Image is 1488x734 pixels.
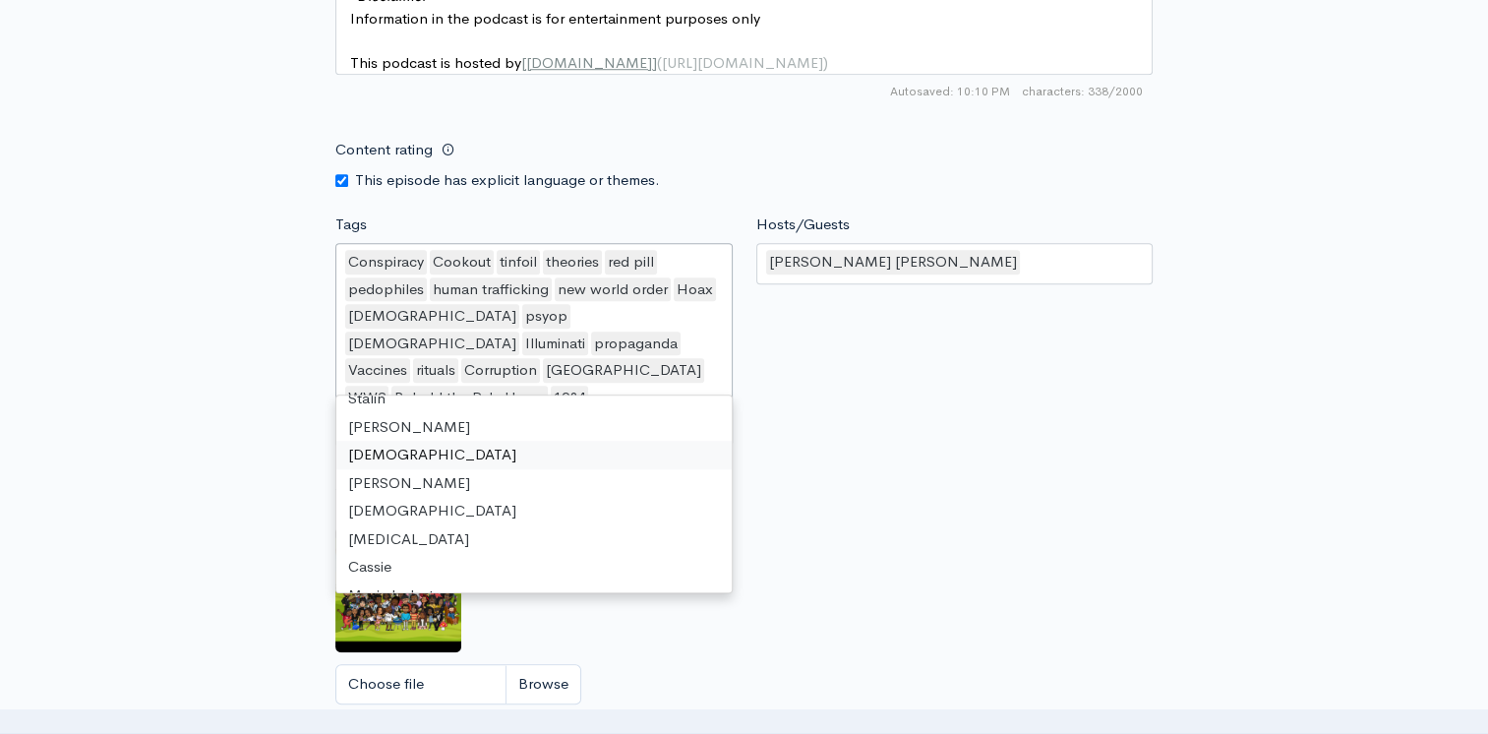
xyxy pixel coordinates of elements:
span: [ [521,53,526,72]
div: rituals [413,358,458,383]
small: If no artwork is selected your default podcast artwork will be used [335,500,1153,520]
div: Corruption [461,358,540,383]
div: [DEMOGRAPHIC_DATA] [336,497,732,525]
span: Information in the podcast is for entertainment purposes only [350,9,760,28]
div: Illuminati [522,332,588,356]
div: [DEMOGRAPHIC_DATA] [336,441,732,469]
span: ( [657,53,662,72]
div: Hoax [674,277,716,302]
span: 338/2000 [1022,83,1143,100]
div: Cookout [430,250,494,275]
div: new world order [555,277,671,302]
span: [DOMAIN_NAME] [526,53,652,72]
div: human trafficking [430,277,552,302]
div: [DEMOGRAPHIC_DATA] [345,332,519,356]
div: tinfoil [497,250,540,275]
label: Content rating [335,130,433,170]
div: Stalin [336,385,732,413]
div: 1984 [551,386,588,410]
div: [GEOGRAPHIC_DATA] [543,358,704,383]
div: pedophiles [345,277,427,302]
span: This podcast is hosted by [350,53,828,72]
div: psyop [522,304,570,329]
div: Music Industry [336,581,732,610]
div: Vaccines [345,358,410,383]
div: [PERSON_NAME] [PERSON_NAME] [766,250,1020,275]
div: propaganda [591,332,681,356]
label: Hosts/Guests [756,214,850,236]
div: [MEDICAL_DATA] [336,525,732,554]
label: This episode has explicit language or themes. [355,169,660,192]
div: theories [543,250,602,275]
span: ] [652,53,657,72]
div: [PERSON_NAME] [336,469,732,498]
span: ) [823,53,828,72]
span: [URL][DOMAIN_NAME] [662,53,823,72]
div: WW2 [345,386,388,410]
div: [DEMOGRAPHIC_DATA] [345,304,519,329]
div: Conspiracy [345,250,427,275]
div: red pill [605,250,657,275]
label: Tags [335,214,367,236]
div: Cassie [336,553,732,581]
span: Autosaved: 10:10 PM [890,83,1010,100]
div: Behold the Pale Horse [391,386,548,410]
div: [PERSON_NAME] [336,413,732,442]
